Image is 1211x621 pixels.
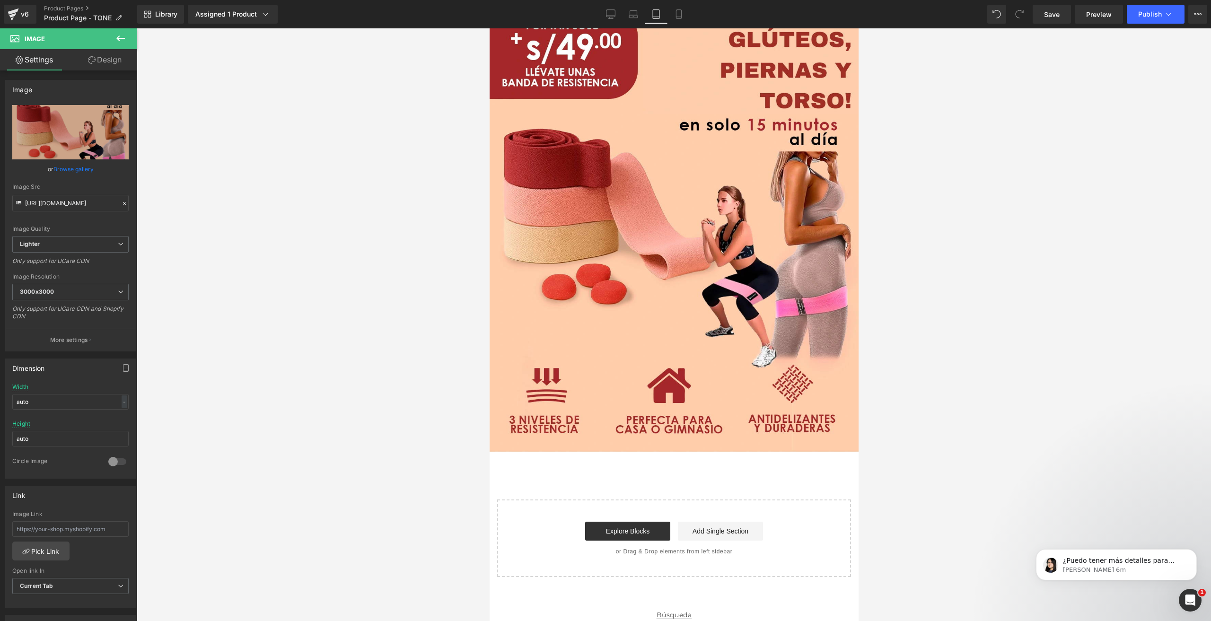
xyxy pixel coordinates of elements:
[1022,529,1211,595] iframe: Intercom notifications mensaje
[20,288,54,295] b: 3000x3000
[12,257,129,271] div: Only support for UCare CDN
[167,581,202,597] a: Búsqueda
[1075,5,1123,24] a: Preview
[188,493,273,512] a: Add Single Section
[44,5,137,12] a: Product Pages
[12,273,129,280] div: Image Resolution
[12,305,129,326] div: Only support for UCare CDN and Shopify CDN
[667,5,690,24] a: Mobile
[599,5,622,24] a: Desktop
[12,486,26,499] div: Link
[12,226,129,232] div: Image Quality
[12,521,129,537] input: https://your-shop.myshopify.com
[1138,10,1162,18] span: Publish
[645,5,667,24] a: Tablet
[96,493,181,512] a: Explore Blocks
[23,520,346,526] p: or Drag & Drop elements from left sidebar
[25,35,45,43] span: Image
[12,184,129,190] div: Image Src
[19,8,31,20] div: v6
[6,329,135,351] button: More settings
[195,9,270,19] div: Assigned 1 Product
[1044,9,1060,19] span: Save
[70,49,139,70] a: Design
[12,195,129,211] input: Link
[12,420,30,427] div: Height
[1188,5,1207,24] button: More
[53,161,94,177] a: Browse gallery
[1086,9,1112,19] span: Preview
[1010,5,1029,24] button: Redo
[12,359,45,372] div: Dimension
[4,5,36,24] a: v6
[12,164,129,174] div: or
[137,5,184,24] a: New Library
[12,431,129,446] input: auto
[155,10,177,18] span: Library
[12,568,129,574] div: Open link In
[44,14,112,22] span: Product Page - TONE
[122,395,127,408] div: -
[987,5,1006,24] button: Undo
[12,384,28,390] div: Width
[12,511,129,517] div: Image Link
[12,542,70,560] a: Pick Link
[1127,5,1185,24] button: Publish
[20,582,53,589] b: Current Tab
[622,5,645,24] a: Laptop
[12,394,129,410] input: auto
[1179,589,1202,612] iframe: Intercom live chat
[1198,589,1206,596] span: 1
[50,336,88,344] p: More settings
[20,240,40,247] b: Lighter
[12,80,32,94] div: Image
[12,457,99,467] div: Circle Image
